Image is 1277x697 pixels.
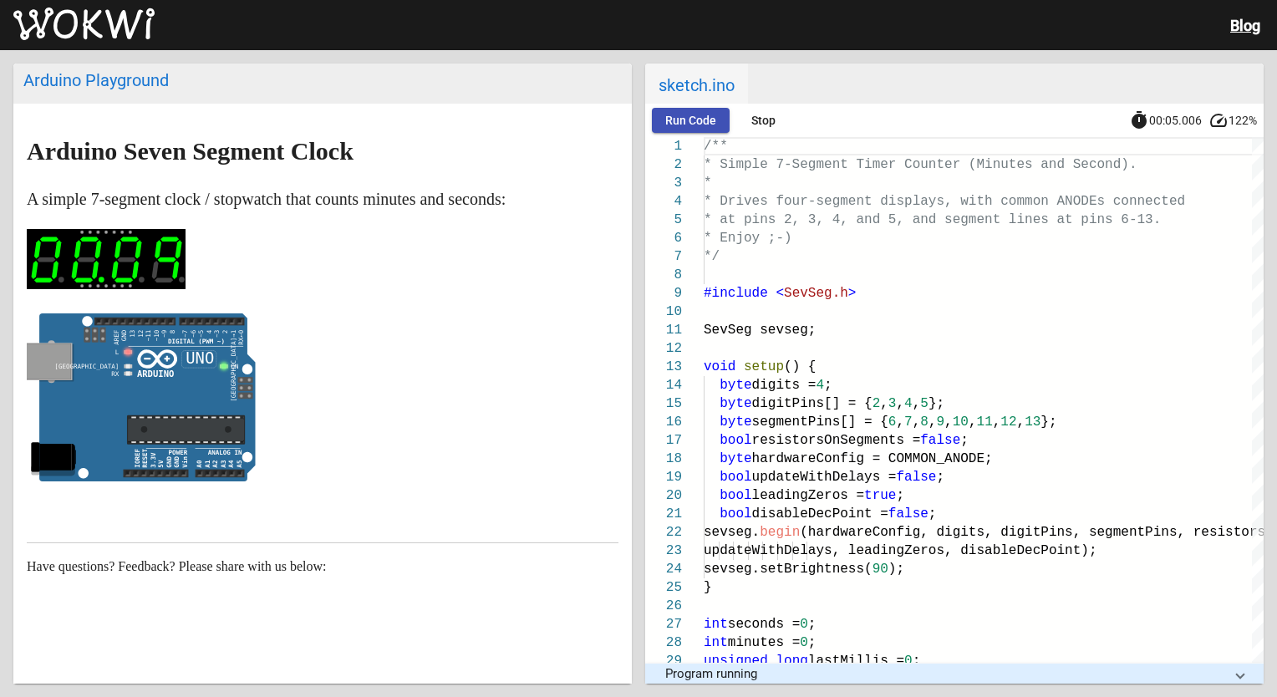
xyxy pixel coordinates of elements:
[645,542,682,560] div: 23
[808,635,817,650] span: ;
[720,506,751,521] span: bool
[704,231,792,246] span: * Enjoy ;-)
[645,664,1264,684] mat-expansion-panel-header: Program running
[645,486,682,505] div: 20
[665,666,1224,681] mat-panel-title: Program running
[913,396,921,411] span: ,
[984,543,1096,558] span: ableDecPoint);
[896,396,904,411] span: ,
[1229,114,1264,126] span: 122%
[937,415,945,430] span: 9
[27,186,618,212] p: A simple 7-segment clock / stopwatch that counts minutes and seconds:
[728,617,800,632] span: seconds =
[1230,17,1260,34] a: Blog
[888,506,928,521] span: false
[645,468,682,486] div: 19
[704,525,760,540] span: sevseg.
[800,525,1201,540] span: (hardwareConfig, digits, digitPins, segmentPins, r
[1040,415,1056,430] span: };
[913,654,921,669] span: ;
[752,433,921,448] span: resistorsOnSegments =
[928,396,944,411] span: };
[704,543,984,558] span: updateWithDelays, leadingZeros, dis
[944,415,953,430] span: ,
[752,488,864,503] span: leadingZeros =
[752,506,888,521] span: disableDecPoint =
[704,635,728,650] span: int
[752,470,897,485] span: updateWithDelays =
[704,286,768,301] span: #include
[720,488,751,503] span: bool
[645,155,682,174] div: 2
[720,451,751,466] span: byte
[864,488,896,503] span: true
[645,174,682,192] div: 3
[645,597,682,615] div: 26
[896,470,936,485] span: false
[736,108,790,133] button: Stop
[645,339,682,358] div: 12
[928,415,937,430] span: ,
[645,560,682,578] div: 24
[704,562,873,577] span: sevseg.setBrightness(
[896,488,904,503] span: ;
[896,415,904,430] span: ,
[928,506,937,521] span: ;
[920,433,960,448] span: false
[645,192,682,211] div: 4
[720,378,751,393] span: byte
[760,525,800,540] span: begin
[808,617,817,632] span: ;
[645,376,682,394] div: 14
[960,433,969,448] span: ;
[751,114,776,127] span: Stop
[645,394,682,413] div: 15
[645,450,682,468] div: 18
[645,633,682,652] div: 28
[1017,415,1025,430] span: ,
[816,378,824,393] span: 4
[880,396,888,411] span: ,
[720,433,751,448] span: bool
[1000,415,1016,430] span: 12
[993,415,1001,430] span: ,
[752,378,817,393] span: digits =
[808,654,904,669] span: lastMillis =
[800,635,808,650] span: 0
[873,562,888,577] span: 90
[888,415,897,430] span: 6
[776,654,807,669] span: long
[23,70,622,90] div: Arduino Playground
[784,359,816,374] span: () {
[645,578,682,597] div: 25
[904,396,913,411] span: 4
[953,415,969,430] span: 10
[848,286,857,301] span: >
[728,635,800,650] span: minutes =
[969,415,977,430] span: ,
[888,396,897,411] span: 3
[904,654,913,669] span: 0
[704,617,728,632] span: int
[1208,110,1229,130] mat-icon: speed
[752,451,993,466] span: hardwareConfig = COMMON_ANODE;
[752,396,873,411] span: digitPins[] = {
[800,617,808,632] span: 0
[652,108,730,133] button: Run Code
[1096,157,1137,172] span: ond).
[720,470,751,485] span: bool
[752,415,888,430] span: segmentPins[] = {
[645,284,682,303] div: 9
[873,396,881,411] span: 2
[904,415,913,430] span: 7
[645,413,682,431] div: 16
[1096,194,1185,209] span: s connected
[824,378,832,393] span: ;
[645,505,682,523] div: 21
[888,562,904,577] span: );
[977,415,993,430] span: 11
[704,323,816,338] span: SevSeg sevseg;
[704,654,768,669] span: unsigned
[13,8,155,41] img: Wokwi
[665,114,716,127] span: Run Code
